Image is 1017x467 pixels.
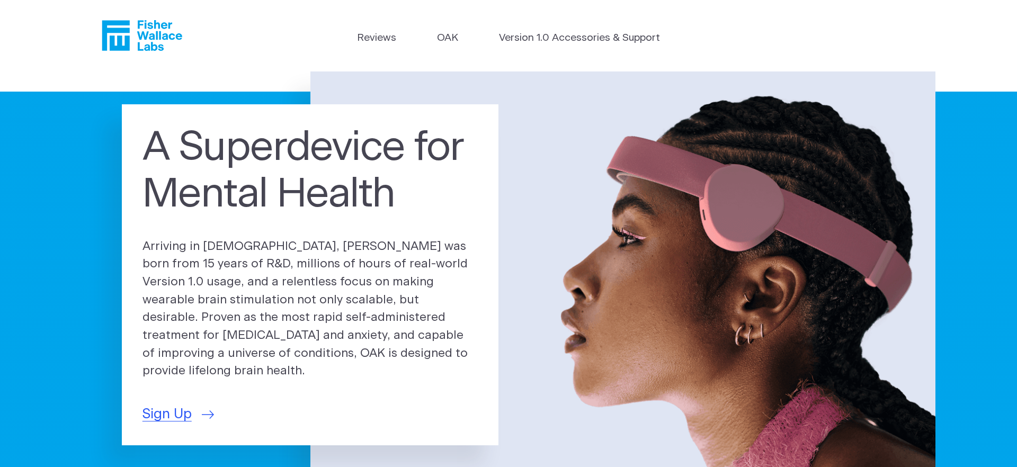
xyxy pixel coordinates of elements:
[142,124,478,218] h1: A Superdevice for Mental Health
[499,31,660,46] a: Version 1.0 Accessories & Support
[357,31,396,46] a: Reviews
[142,238,478,381] p: Arriving in [DEMOGRAPHIC_DATA], [PERSON_NAME] was born from 15 years of R&D, millions of hours of...
[102,20,182,51] a: Fisher Wallace
[142,404,214,425] a: Sign Up
[142,404,192,425] span: Sign Up
[437,31,458,46] a: OAK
